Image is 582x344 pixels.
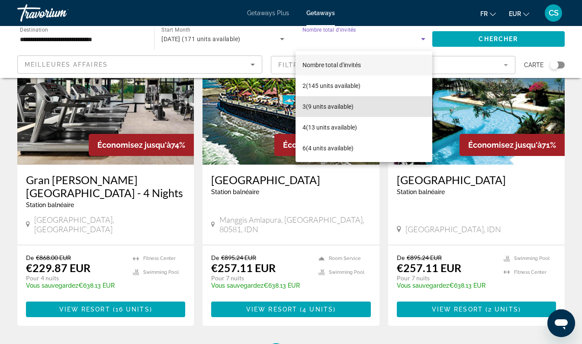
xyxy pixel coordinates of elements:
[302,143,354,153] span: 6 (4 units available)
[302,62,361,68] span: Nombre total d'invités
[302,122,357,133] span: 4 (13 units available)
[302,101,354,112] span: 3 (9 units available)
[547,309,575,337] iframe: Button to launch messaging window
[302,81,360,91] span: 2 (145 units available)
